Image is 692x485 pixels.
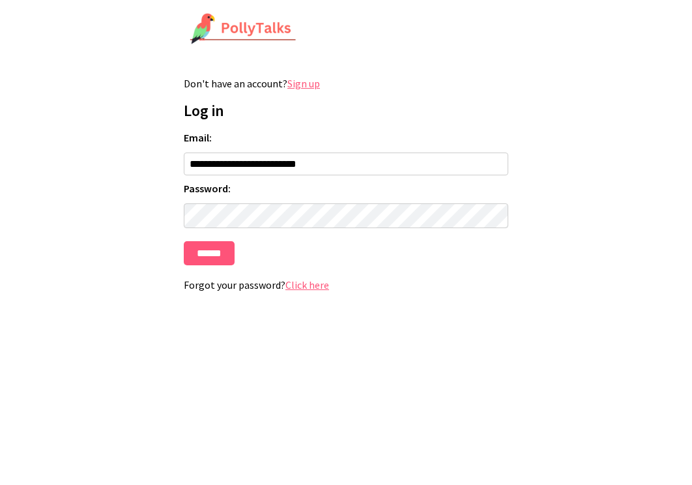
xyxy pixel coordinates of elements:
a: Sign up [287,77,320,90]
p: Don't have an account? [184,77,508,90]
label: Email: [184,131,508,144]
img: PollyTalks Logo [190,13,296,46]
a: Click here [285,278,329,291]
label: Password: [184,182,508,195]
h1: Log in [184,100,508,121]
p: Forgot your password? [184,278,508,291]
